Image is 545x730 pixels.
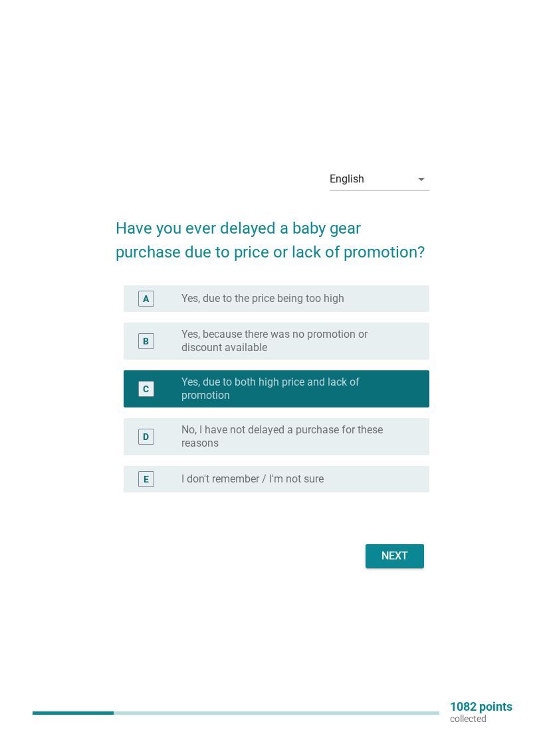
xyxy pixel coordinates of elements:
[143,430,149,444] div: D
[181,328,408,354] label: Yes, because there was no promotion or discount available
[366,544,424,568] button: Next
[330,173,364,185] div: English
[450,701,512,713] p: 1082 points
[376,548,413,564] div: Next
[181,376,408,402] label: Yes, due to both high price and lack of promotion
[144,473,149,486] div: E
[116,203,429,264] h2: Have you ever delayed a baby gear purchase due to price or lack of promotion?
[143,334,149,348] div: B
[450,713,512,725] p: collected
[181,473,324,486] label: I don't remember / I'm not sure
[181,292,344,305] label: Yes, due to the price being too high
[181,423,408,450] label: No, I have not delayed a purchase for these reasons
[413,171,429,187] i: arrow_drop_down
[143,292,149,306] div: A
[143,382,149,396] div: C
